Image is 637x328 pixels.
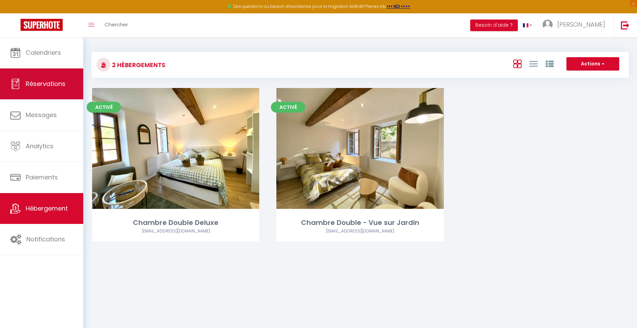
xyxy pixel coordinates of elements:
[92,217,259,228] div: Chambre Double Deluxe
[26,48,61,57] span: Calendriers
[26,79,65,88] span: Réservations
[21,19,63,31] img: Super Booking
[537,13,614,37] a: ... [PERSON_NAME]
[566,57,619,71] button: Actions
[26,204,68,213] span: Hébergement
[557,20,605,29] span: [PERSON_NAME]
[542,20,553,30] img: ...
[621,21,629,29] img: logout
[276,217,444,228] div: Chambre Double - Vue sur Jardin
[470,20,518,31] button: Besoin d'aide ?
[92,228,259,235] div: Airbnb
[99,13,133,37] a: Chercher
[26,142,53,150] span: Analytics
[529,58,538,69] a: Vue en Liste
[87,102,121,113] span: Activé
[26,111,57,119] span: Messages
[276,228,444,235] div: Airbnb
[26,235,65,243] span: Notifications
[104,21,128,28] span: Chercher
[546,58,554,69] a: Vue par Groupe
[386,3,410,9] a: >>> ICI <<<<
[110,57,165,73] h3: 2 Hébergements
[513,58,522,69] a: Vue en Box
[271,102,305,113] span: Activé
[26,173,58,181] span: Paiements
